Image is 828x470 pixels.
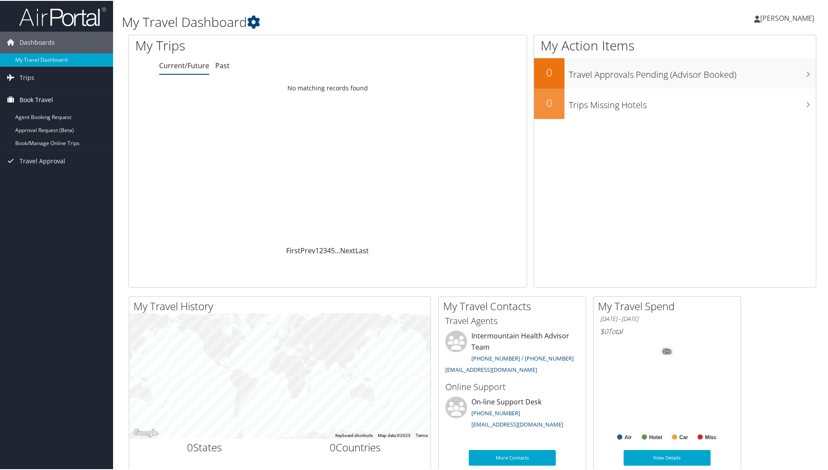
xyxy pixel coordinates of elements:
h3: Travel Approvals Pending (Advisor Booked) [569,63,816,80]
h1: My Action Items [534,36,816,54]
text: Hotel [649,434,662,440]
text: Air [624,434,632,440]
span: Book Travel [20,88,53,110]
a: 1 [315,245,319,255]
h1: My Trips [135,36,354,54]
a: [PHONE_NUMBER] [471,408,520,416]
h2: My Travel Spend [598,298,741,313]
a: First [286,245,300,255]
span: Trips [20,66,34,88]
span: Travel Approval [20,149,65,171]
tspan: 0% [664,348,671,354]
a: 3 [323,245,327,255]
h2: States [136,439,274,454]
a: [PERSON_NAME] [754,4,823,30]
a: Next [340,245,355,255]
a: Last [355,245,369,255]
a: Prev [300,245,315,255]
span: Map data ©2025 [378,432,411,437]
span: 0 [330,439,336,453]
img: Google [131,427,160,438]
h3: Travel Agents [445,314,579,326]
a: 5 [331,245,335,255]
h3: Trips Missing Hotels [569,94,816,110]
h2: Countries [287,439,424,454]
a: 0Trips Missing Hotels [534,88,816,118]
span: Dashboards [20,31,55,53]
h6: Total [600,326,734,335]
a: More Contacts [469,449,556,465]
h3: Online Support [445,380,579,392]
a: Past [215,60,230,70]
span: … [335,245,340,255]
h2: 0 [534,95,564,109]
text: Car [679,434,688,440]
a: 4 [327,245,331,255]
a: [EMAIL_ADDRESS][DOMAIN_NAME] [471,420,563,427]
h2: 0 [534,64,564,79]
h2: My Travel Contacts [443,298,586,313]
button: Keyboard shortcuts [335,432,373,438]
h2: My Travel History [134,298,431,313]
a: 2 [319,245,323,255]
a: [EMAIL_ADDRESS][DOMAIN_NAME] [445,365,537,373]
a: View Details [624,449,711,465]
h6: [DATE] - [DATE] [600,314,734,322]
a: Current/Future [159,60,209,70]
text: Misc [705,434,717,440]
a: Open this area in Google Maps (opens a new window) [131,427,160,438]
h1: My Travel Dashboard [122,12,589,30]
img: airportal-logo.png [19,6,106,26]
a: Terms (opens in new tab) [416,432,428,437]
span: 0 [187,439,193,453]
a: 0Travel Approvals Pending (Advisor Booked) [534,57,816,88]
li: On-line Support Desk [441,396,584,431]
span: [PERSON_NAME] [760,13,814,22]
td: No matching records found [129,79,527,95]
a: [PHONE_NUMBER] / [PHONE_NUMBER] [471,354,574,361]
li: Intermountain Health Advisor Team [441,330,584,376]
span: $0 [600,326,608,335]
